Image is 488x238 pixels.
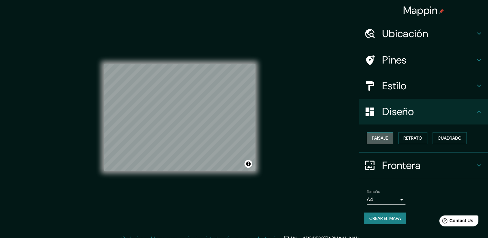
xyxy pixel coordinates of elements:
[359,99,488,124] div: Diseño
[359,47,488,73] div: Pines
[364,213,406,224] button: Crear el mapa
[431,213,481,231] iframe: Help widget launcher
[382,105,475,118] h4: Diseño
[367,194,405,205] div: A4
[403,134,422,142] font: Retrato
[367,132,393,144] button: Paisaje
[382,27,475,40] h4: Ubicación
[359,73,488,99] div: Estilo
[382,54,475,66] h4: Pines
[433,132,467,144] button: Cuadrado
[367,189,380,194] label: Tamaño
[369,214,401,223] font: Crear el mapa
[398,132,427,144] button: Retrato
[244,160,252,168] button: Alternar atribución
[382,159,475,172] h4: Frontera
[359,153,488,178] div: Frontera
[359,21,488,46] div: Ubicación
[439,9,444,14] img: pin-icon.png
[438,134,462,142] font: Cuadrado
[104,64,255,171] canvas: Mapa
[403,4,438,17] font: Mappin
[382,79,475,92] h4: Estilo
[372,134,388,142] font: Paisaje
